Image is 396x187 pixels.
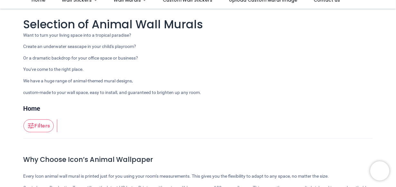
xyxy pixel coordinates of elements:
[23,89,373,96] p: custom-made to your wall space, easy to install, and guaranteed to brighten up any room.
[23,119,54,132] button: Filters
[370,161,390,181] iframe: Brevo live chat
[23,104,41,113] a: Home
[23,55,373,61] p: Or a dramatic backdrop for your office space or business?
[23,173,373,180] p: Every Icon animal wall mural is printed just for you using your room’s measurements. This gives y...
[23,78,373,84] p: We have a huge range of animal-themed mural designs,
[23,155,373,164] h4: Why Choose Icon’s Animal Wallpaper
[23,16,373,32] h1: Selection of Animal Wall Murals
[23,43,373,50] p: Create an underwater seascape in your child's playroom?
[23,66,373,73] p: You've come to the right place.
[23,32,373,39] p: Want to turn your living space into a tropical paradise?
